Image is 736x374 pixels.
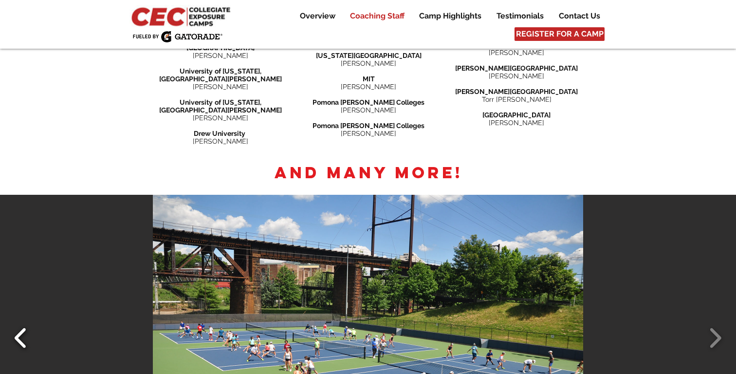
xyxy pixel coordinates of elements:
span: [PERSON_NAME] [341,83,396,91]
span: [PERSON_NAME] [193,52,248,59]
span: Pomona [PERSON_NAME] Colleges [313,122,424,130]
span: [PERSON_NAME] [341,130,396,137]
span: [US_STATE][GEOGRAPHIC_DATA] [316,52,422,59]
span: [PERSON_NAME][GEOGRAPHIC_DATA] [455,64,578,72]
span: University [180,67,213,75]
a: Overview [293,10,342,22]
nav: Site [285,10,607,22]
p: Overview [295,10,340,22]
span: [PERSON_NAME] [489,119,544,127]
a: Contact Us [552,10,607,22]
p: Testimonials [492,10,549,22]
span: REGISTER FOR A CAMP [516,29,604,39]
span: of [US_STATE], [GEOGRAPHIC_DATA][PERSON_NAME] [159,67,282,83]
span: [PERSON_NAME][GEOGRAPHIC_DATA] [455,88,578,95]
p: Coaching Staff [345,10,409,22]
img: CEC Logo Primary_edited.jpg [129,5,235,27]
p: Contact Us [554,10,605,22]
a: Camp Highlights [412,10,489,22]
img: Fueled by Gatorade.png [132,31,222,42]
span: [PERSON_NAME] [341,106,396,114]
a: REGISTER FOR A CAMP [515,27,605,41]
span: Drew University [194,130,245,137]
span: of [US_STATE], [GEOGRAPHIC_DATA][PERSON_NAME] [159,98,282,114]
span: [PERSON_NAME] [193,83,248,91]
a: Testimonials [489,10,551,22]
span: University [180,98,213,106]
span: [PERSON_NAME] [489,49,544,56]
span: [GEOGRAPHIC_DATA] [482,111,551,119]
span: [PERSON_NAME] [193,114,248,122]
span: [PERSON_NAME] [341,59,396,67]
span: And many more! [275,163,463,183]
a: Coaching Staff [343,10,411,22]
span: Pomona [PERSON_NAME] Colleges [313,98,424,106]
span: MIT [363,75,375,83]
span: [PERSON_NAME] [489,72,544,80]
p: Camp Highlights [414,10,486,22]
span: Torr [PERSON_NAME] [482,95,552,103]
span: [PERSON_NAME] [193,137,248,145]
